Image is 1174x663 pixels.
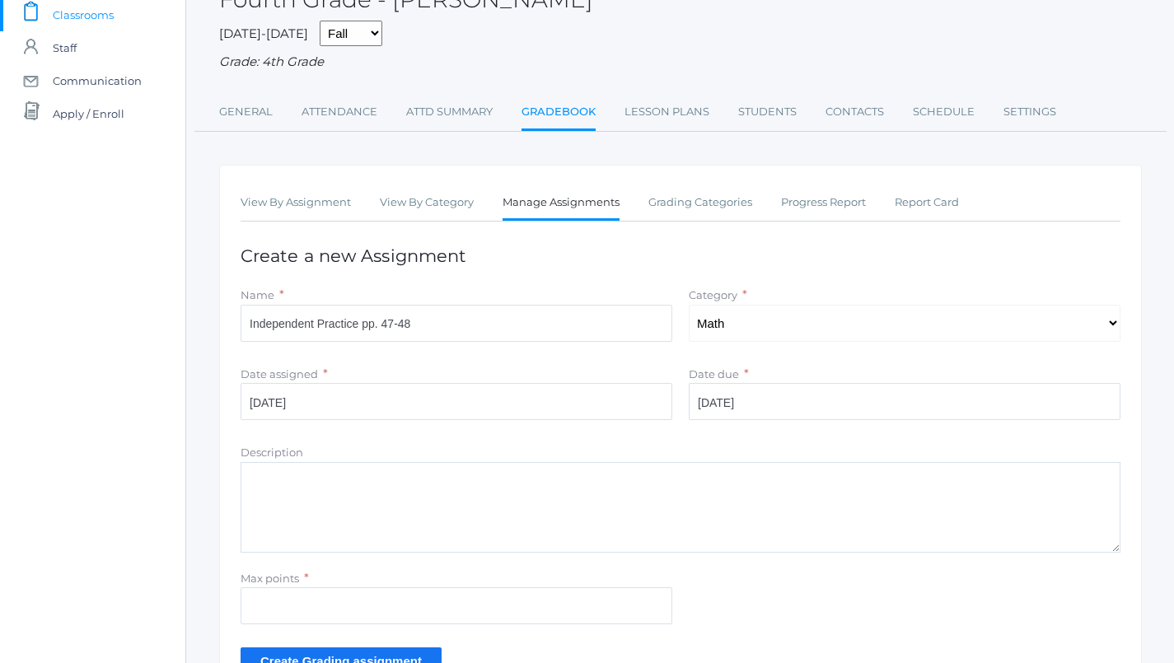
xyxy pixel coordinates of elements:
a: Report Card [895,186,959,219]
a: Settings [1003,96,1056,128]
span: Communication [53,64,142,97]
label: Name [241,288,274,301]
label: Max points [241,572,299,585]
a: Gradebook [522,96,596,131]
a: Attendance [302,96,377,128]
label: Date due [689,367,739,381]
a: Manage Assignments [503,186,620,222]
a: Schedule [913,96,975,128]
a: View By Assignment [241,186,351,219]
span: Staff [53,31,77,64]
label: Category [689,288,737,301]
a: Progress Report [781,186,866,219]
label: Date assigned [241,367,318,381]
span: [DATE]-[DATE] [219,26,308,41]
a: Grading Categories [648,186,752,219]
span: Apply / Enroll [53,97,124,130]
a: Students [738,96,797,128]
a: Attd Summary [406,96,493,128]
a: Lesson Plans [624,96,709,128]
label: Description [241,446,303,459]
a: View By Category [380,186,474,219]
a: General [219,96,273,128]
a: Contacts [826,96,884,128]
div: Grade: 4th Grade [219,53,1142,72]
h1: Create a new Assignment [241,246,1120,265]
